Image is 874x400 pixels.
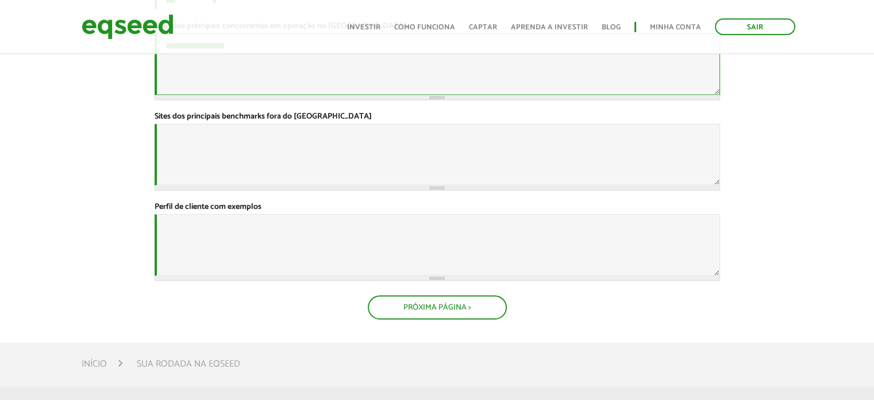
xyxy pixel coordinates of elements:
[394,24,455,31] a: Como funciona
[368,295,507,319] button: Próxima Página >
[155,203,261,211] label: Perfil de cliente com exemplos
[650,24,701,31] a: Minha conta
[715,18,795,35] a: Sair
[469,24,497,31] a: Captar
[82,360,107,369] a: Início
[511,24,588,31] a: Aprenda a investir
[137,356,240,372] li: Sua rodada na EqSeed
[602,24,621,31] a: Blog
[155,113,372,121] label: Sites dos principais benchmarks fora do [GEOGRAPHIC_DATA]
[82,12,174,42] img: EqSeed
[347,24,380,31] a: Investir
